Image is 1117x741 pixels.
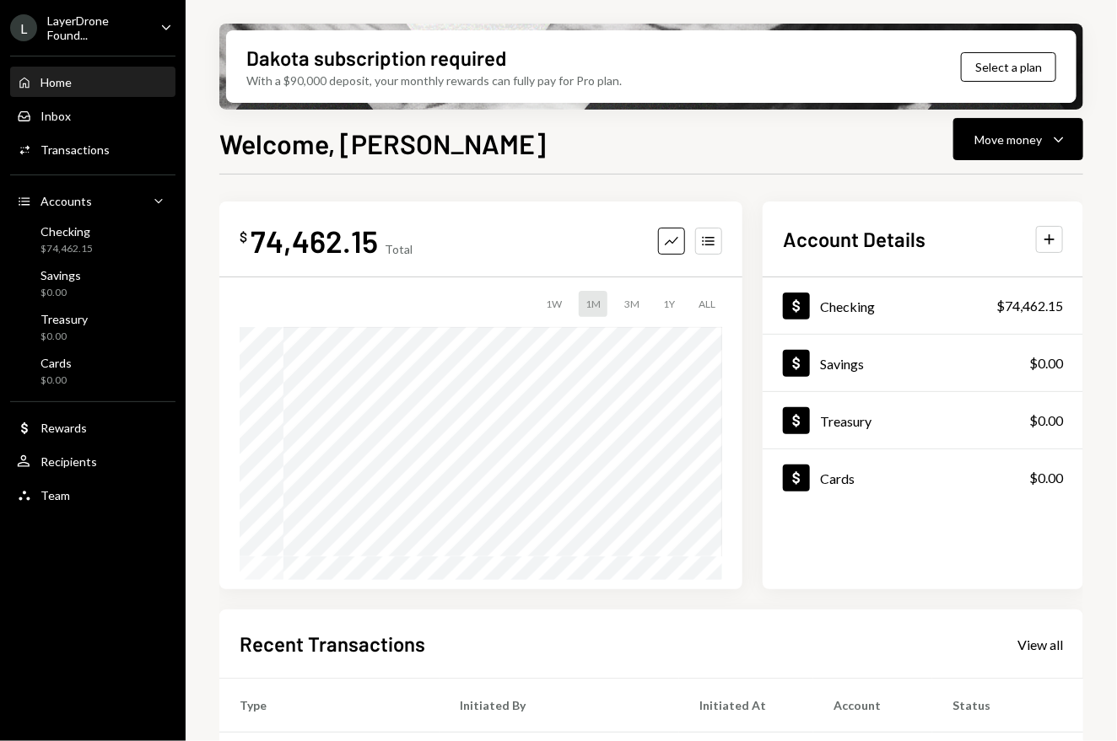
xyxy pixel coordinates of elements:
[240,630,425,658] h2: Recent Transactions
[219,679,440,733] th: Type
[40,454,97,469] div: Recipients
[40,242,93,256] div: $74,462.15
[40,373,72,388] div: $0.00
[820,356,864,372] div: Savings
[440,679,679,733] th: Initiated By
[240,228,247,245] div: $
[40,356,72,370] div: Cards
[246,44,506,72] div: Dakota subscription required
[10,219,175,260] a: Checking$74,462.15
[10,351,175,391] a: Cards$0.00
[974,131,1042,148] div: Move money
[763,392,1083,448] a: Treasury$0.00
[40,286,81,300] div: $0.00
[1029,411,1063,431] div: $0.00
[10,100,175,131] a: Inbox
[932,679,1083,733] th: Status
[40,330,88,344] div: $0.00
[539,291,569,317] div: 1W
[246,72,622,89] div: With a $90,000 deposit, your monthly rewards can fully pay for Pro plan.
[763,449,1083,506] a: Cards$0.00
[40,109,71,123] div: Inbox
[813,679,932,733] th: Account
[1017,635,1063,653] a: View all
[1017,636,1063,653] div: View all
[763,277,1083,334] a: Checking$74,462.15
[40,75,72,89] div: Home
[40,312,88,326] div: Treasury
[820,470,855,486] div: Cards
[40,194,92,208] div: Accounts
[820,413,871,429] div: Treasury
[251,222,378,260] div: 74,462.15
[40,224,93,239] div: Checking
[10,67,175,97] a: Home
[10,480,175,510] a: Team
[10,14,37,41] div: L
[40,268,81,282] div: Savings
[618,291,646,317] div: 3M
[692,291,722,317] div: ALL
[996,296,1063,316] div: $74,462.15
[40,421,87,435] div: Rewards
[10,185,175,216] a: Accounts
[1029,353,1063,373] div: $0.00
[10,307,175,347] a: Treasury$0.00
[10,446,175,476] a: Recipients
[40,488,70,502] div: Team
[47,13,147,42] div: LayerDrone Found...
[1029,468,1063,488] div: $0.00
[783,225,925,253] h2: Account Details
[579,291,607,317] div: 1M
[679,679,813,733] th: Initiated At
[763,335,1083,391] a: Savings$0.00
[219,126,546,160] h1: Welcome, [PERSON_NAME]
[10,134,175,164] a: Transactions
[10,263,175,303] a: Savings$0.00
[656,291,682,317] div: 1Y
[953,118,1083,160] button: Move money
[40,142,110,157] div: Transactions
[10,412,175,443] a: Rewards
[961,52,1056,82] button: Select a plan
[385,242,413,256] div: Total
[820,298,875,314] div: Checking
